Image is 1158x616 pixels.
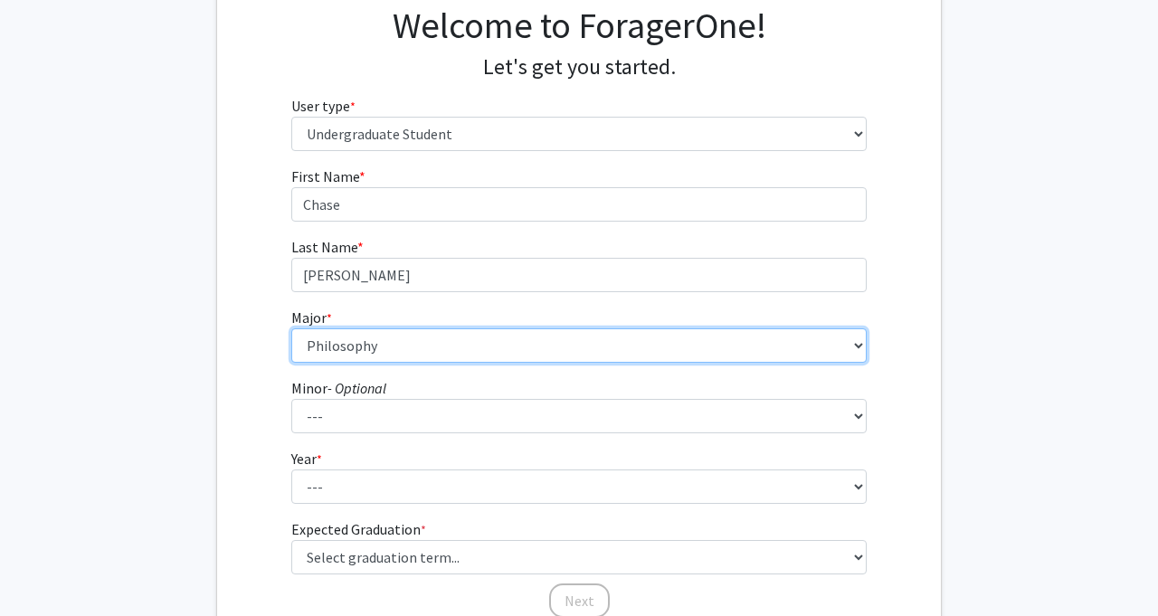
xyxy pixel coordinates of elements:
[291,238,357,256] span: Last Name
[291,307,332,328] label: Major
[291,167,359,185] span: First Name
[291,54,868,81] h4: Let's get you started.
[291,448,322,469] label: Year
[291,377,386,399] label: Minor
[291,518,426,540] label: Expected Graduation
[14,535,77,602] iframe: Chat
[291,4,868,47] h1: Welcome to ForagerOne!
[327,379,386,397] i: - Optional
[291,95,356,117] label: User type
